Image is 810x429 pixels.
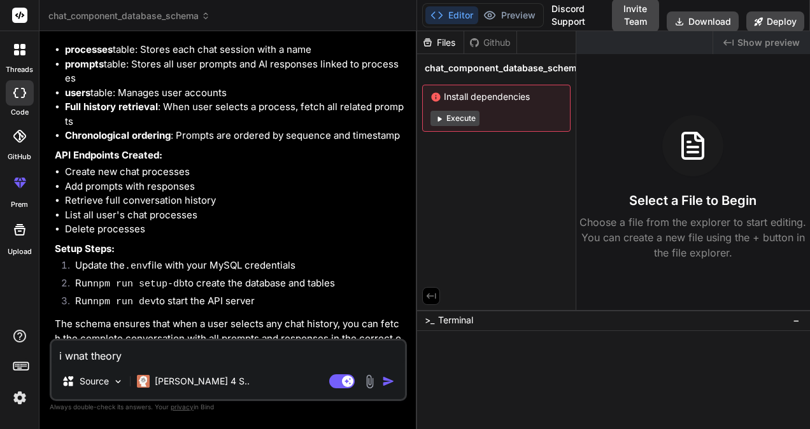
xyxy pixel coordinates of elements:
li: Run to start the API server [65,294,404,312]
span: Terminal [438,314,473,327]
label: GitHub [8,151,31,162]
img: Claude 4 Sonnet [137,375,150,388]
code: npm run dev [93,297,156,307]
strong: users [65,87,90,99]
button: − [790,310,802,330]
label: Upload [8,246,32,257]
li: Create new chat processes [65,165,404,179]
li: Delete processes [65,222,404,237]
li: : When user selects a process, fetch all related prompts [65,100,404,129]
strong: Setup Steps: [55,243,115,255]
div: Github [464,36,516,49]
li: Retrieve full conversation history [65,193,404,208]
span: − [793,314,800,327]
label: prem [11,199,28,210]
span: Install dependencies [430,90,562,103]
button: Editor [425,6,478,24]
code: npm run setup-db [93,279,185,290]
strong: Chronological ordering [65,129,171,141]
li: Run to create the database and tables [65,276,404,294]
p: [PERSON_NAME] 4 S.. [155,375,250,388]
p: Always double-check its answers. Your in Bind [50,401,407,413]
p: The schema ensures that when a user selects any chat history, you can fetch the complete conversa... [55,317,404,360]
li: Update the file with your MySQL credentials [65,258,404,276]
li: Add prompts with responses [65,179,404,194]
strong: API Endpoints Created: [55,149,162,161]
label: code [11,107,29,118]
li: table: Manages user accounts [65,86,404,101]
img: attachment [362,374,377,389]
code: .env [125,261,148,272]
div: Files [417,36,464,49]
span: chat_component_database_schema [425,62,582,74]
label: threads [6,64,33,75]
button: Download [667,11,739,32]
span: privacy [171,403,194,411]
img: settings [9,387,31,409]
span: >_ [425,314,434,327]
button: Deploy [746,11,804,32]
img: Pick Models [113,376,124,387]
li: table: Stores each chat session with a name [65,43,404,57]
p: Source [80,375,109,388]
strong: prompts [65,58,104,70]
strong: processes [65,43,113,55]
p: Choose a file from the explorer to start editing. You can create a new file using the + button in... [576,215,810,260]
h3: Select a File to Begin [629,192,757,209]
img: icon [382,375,395,388]
button: Preview [478,6,541,24]
li: table: Stores all user prompts and AI responses linked to processes [65,57,404,86]
li: List all user's chat processes [65,208,404,223]
textarea: i wnat theory [52,341,405,363]
button: Execute [430,111,480,126]
span: chat_component_database_schema [48,10,210,22]
li: : Prompts are ordered by sequence and timestamp [65,129,404,143]
strong: Full history retrieval [65,101,158,113]
span: Show preview [737,36,800,49]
